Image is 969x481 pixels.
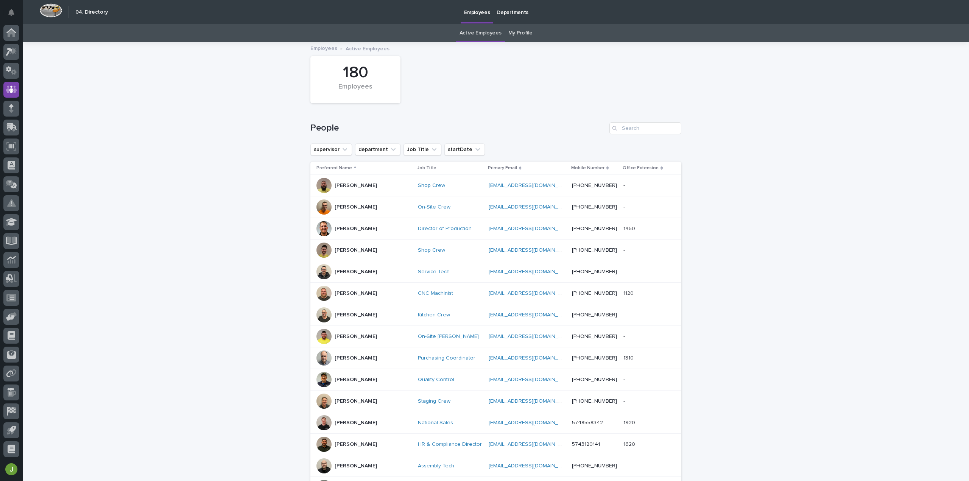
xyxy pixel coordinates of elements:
button: startDate [444,143,485,156]
a: [EMAIL_ADDRESS][DOMAIN_NAME] [489,334,574,339]
button: Job Title [403,143,441,156]
a: Staging Crew [418,398,450,405]
a: National Sales [418,420,453,426]
p: [PERSON_NAME] [335,247,377,254]
a: [EMAIL_ADDRESS][DOMAIN_NAME] [489,355,574,361]
p: Active Employees [346,44,389,52]
p: 1450 [623,224,637,232]
button: supervisor [310,143,352,156]
p: [PERSON_NAME] [335,420,377,426]
p: [PERSON_NAME] [335,182,377,189]
p: [PERSON_NAME] [335,441,377,448]
tr: [PERSON_NAME]On-Site Crew [EMAIL_ADDRESS][DOMAIN_NAME] [PHONE_NUMBER]-- [310,196,681,218]
p: Job Title [417,164,436,172]
a: Employees [310,44,337,52]
p: - [623,397,626,405]
a: [EMAIL_ADDRESS][DOMAIN_NAME] [489,398,574,404]
p: - [623,461,626,469]
a: Purchasing Coordinator [418,355,475,361]
p: Primary Email [488,164,517,172]
a: Shop Crew [418,182,445,189]
p: Office Extension [623,164,659,172]
a: [PHONE_NUMBER] [572,312,617,318]
a: Service Tech [418,269,450,275]
a: [EMAIL_ADDRESS][DOMAIN_NAME] [489,183,574,188]
p: - [623,246,626,254]
button: department [355,143,400,156]
tr: [PERSON_NAME]Shop Crew [EMAIL_ADDRESS][DOMAIN_NAME] [PHONE_NUMBER]-- [310,175,681,196]
a: [EMAIL_ADDRESS][DOMAIN_NAME] [489,269,574,274]
p: 1920 [623,418,637,426]
a: My Profile [508,24,533,42]
p: Mobile Number [571,164,604,172]
h1: People [310,123,606,134]
a: [PHONE_NUMBER] [572,226,617,231]
a: Active Employees [460,24,502,42]
a: [EMAIL_ADDRESS][DOMAIN_NAME] [489,442,574,447]
a: HR & Compliance Director [418,441,482,448]
a: On-Site Crew [418,204,450,210]
tr: [PERSON_NAME]CNC Machinist [EMAIL_ADDRESS][DOMAIN_NAME] [PHONE_NUMBER]11201120 [310,283,681,304]
p: [PERSON_NAME] [335,269,377,275]
a: 5748558342 [572,420,603,425]
tr: [PERSON_NAME]Kitchen Crew [EMAIL_ADDRESS][DOMAIN_NAME] [PHONE_NUMBER]-- [310,304,681,326]
p: [PERSON_NAME] [335,355,377,361]
p: [PERSON_NAME] [335,312,377,318]
tr: [PERSON_NAME]Quality Control [EMAIL_ADDRESS][DOMAIN_NAME] [PHONE_NUMBER]-- [310,369,681,391]
a: [PHONE_NUMBER] [572,355,617,361]
button: users-avatar [3,461,19,477]
a: [PHONE_NUMBER] [572,291,617,296]
p: - [623,375,626,383]
h2: 04. Directory [75,9,108,16]
a: Kitchen Crew [418,312,450,318]
button: Notifications [3,5,19,20]
p: - [623,181,626,189]
tr: [PERSON_NAME]Purchasing Coordinator [EMAIL_ADDRESS][DOMAIN_NAME] [PHONE_NUMBER]13101310 [310,347,681,369]
p: 1310 [623,353,635,361]
a: [PHONE_NUMBER] [572,398,617,404]
p: [PERSON_NAME] [335,290,377,297]
a: [EMAIL_ADDRESS][DOMAIN_NAME] [489,420,574,425]
tr: [PERSON_NAME]Staging Crew [EMAIL_ADDRESS][DOMAIN_NAME] [PHONE_NUMBER]-- [310,391,681,412]
p: 1120 [623,289,635,297]
a: [EMAIL_ADDRESS][DOMAIN_NAME] [489,204,574,210]
tr: [PERSON_NAME]Shop Crew [EMAIL_ADDRESS][DOMAIN_NAME] [PHONE_NUMBER]-- [310,240,681,261]
p: [PERSON_NAME] [335,398,377,405]
a: Director of Production [418,226,472,232]
div: Employees [323,83,388,99]
p: 1620 [623,440,637,448]
tr: [PERSON_NAME]Director of Production [EMAIL_ADDRESS][DOMAIN_NAME] [PHONE_NUMBER]14501450 [310,218,681,240]
img: Workspace Logo [40,3,62,17]
a: Shop Crew [418,247,445,254]
a: [PHONE_NUMBER] [572,204,617,210]
a: [EMAIL_ADDRESS][DOMAIN_NAME] [489,291,574,296]
p: Preferred Name [316,164,352,172]
p: [PERSON_NAME] [335,377,377,383]
p: [PERSON_NAME] [335,333,377,340]
p: - [623,267,626,275]
p: [PERSON_NAME] [335,463,377,469]
a: [PHONE_NUMBER] [572,463,617,469]
a: On-Site [PERSON_NAME] [418,333,479,340]
a: [EMAIL_ADDRESS][DOMAIN_NAME] [489,463,574,469]
a: CNC Machinist [418,290,453,297]
tr: [PERSON_NAME]HR & Compliance Director [EMAIL_ADDRESS][DOMAIN_NAME] 574312014116201620 [310,434,681,455]
tr: [PERSON_NAME]National Sales [EMAIL_ADDRESS][DOMAIN_NAME] 574855834219201920 [310,412,681,434]
tr: [PERSON_NAME]On-Site [PERSON_NAME] [EMAIL_ADDRESS][DOMAIN_NAME] [PHONE_NUMBER]-- [310,326,681,347]
p: - [623,310,626,318]
input: Search [609,122,681,134]
p: [PERSON_NAME] [335,226,377,232]
tr: [PERSON_NAME]Assembly Tech [EMAIL_ADDRESS][DOMAIN_NAME] [PHONE_NUMBER]-- [310,455,681,477]
tr: [PERSON_NAME]Service Tech [EMAIL_ADDRESS][DOMAIN_NAME] [PHONE_NUMBER]-- [310,261,681,283]
div: 180 [323,63,388,82]
a: [PHONE_NUMBER] [572,377,617,382]
a: [EMAIL_ADDRESS][DOMAIN_NAME] [489,226,574,231]
a: 5743120141 [572,442,600,447]
a: [EMAIL_ADDRESS][DOMAIN_NAME] [489,377,574,382]
p: [PERSON_NAME] [335,204,377,210]
a: [PHONE_NUMBER] [572,183,617,188]
a: [PHONE_NUMBER] [572,269,617,274]
a: [PHONE_NUMBER] [572,334,617,339]
a: [PHONE_NUMBER] [572,248,617,253]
